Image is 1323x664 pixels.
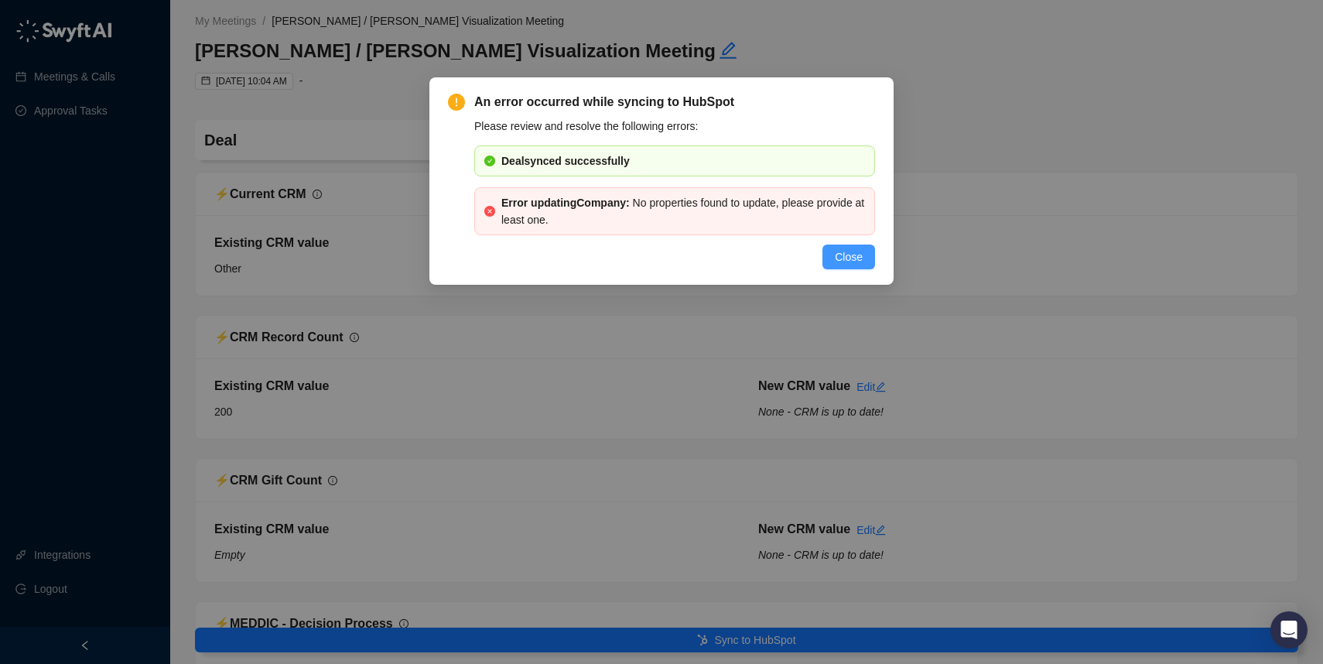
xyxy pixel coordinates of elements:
b: Error updating Company : [501,197,630,209]
span: Close [835,248,863,265]
span: exclamation-circle [448,94,465,111]
span: Please review and resolve the following errors: [474,120,698,132]
button: Close [822,245,875,269]
span: close-circle [484,206,495,217]
span: check-circle [484,156,495,166]
div: Open Intercom Messenger [1270,611,1308,649]
div: No properties found to update, please provide at least one. [501,194,865,228]
b: Deal synced successfully [501,155,630,167]
span: An error occurred while syncing to HubSpot [474,93,875,111]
